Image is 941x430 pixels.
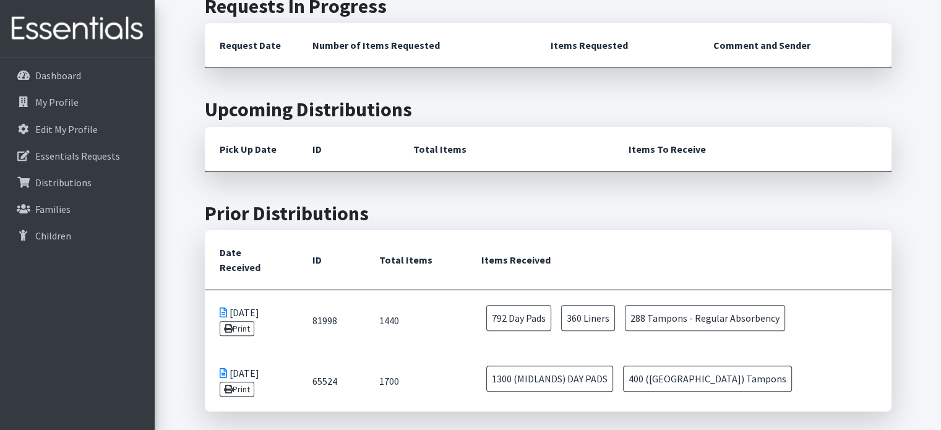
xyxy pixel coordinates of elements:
h2: Prior Distributions [205,202,892,225]
th: Pick Up Date [205,127,298,172]
th: Request Date [205,23,298,68]
a: Print [220,382,255,397]
td: 1700 [364,351,466,411]
td: [DATE] [205,351,298,411]
th: ID [298,230,364,290]
td: [DATE] [205,290,298,351]
h2: Upcoming Distributions [205,98,892,121]
td: 1440 [364,290,466,351]
a: Print [220,321,255,336]
a: Distributions [5,170,150,195]
p: Dashboard [35,69,81,82]
a: Children [5,223,150,248]
p: Children [35,230,71,242]
span: 1300 (MIDLANDS) DAY PADS [486,366,613,392]
span: 360 Liners [561,305,615,331]
a: Essentials Requests [5,144,150,168]
th: ID [298,127,398,172]
th: Items Requested [536,23,698,68]
a: Dashboard [5,63,150,88]
span: 792 Day Pads [486,305,551,331]
p: My Profile [35,96,79,108]
td: 81998 [298,290,364,351]
p: Families [35,203,71,215]
th: Total Items [364,230,466,290]
a: Families [5,197,150,221]
th: Date Received [205,230,298,290]
a: My Profile [5,90,150,114]
img: HumanEssentials [5,8,150,49]
th: Items Received [466,230,892,290]
span: 288 Tampons - Regular Absorbency [625,305,785,331]
p: Essentials Requests [35,150,120,162]
th: Comment and Sender [698,23,891,68]
td: 65524 [298,351,364,411]
a: Edit My Profile [5,117,150,142]
span: 400 ([GEOGRAPHIC_DATA]) Tampons [623,366,792,392]
th: Number of Items Requested [298,23,536,68]
p: Edit My Profile [35,123,98,135]
p: Distributions [35,176,92,189]
th: Items To Receive [614,127,892,172]
th: Total Items [398,127,614,172]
